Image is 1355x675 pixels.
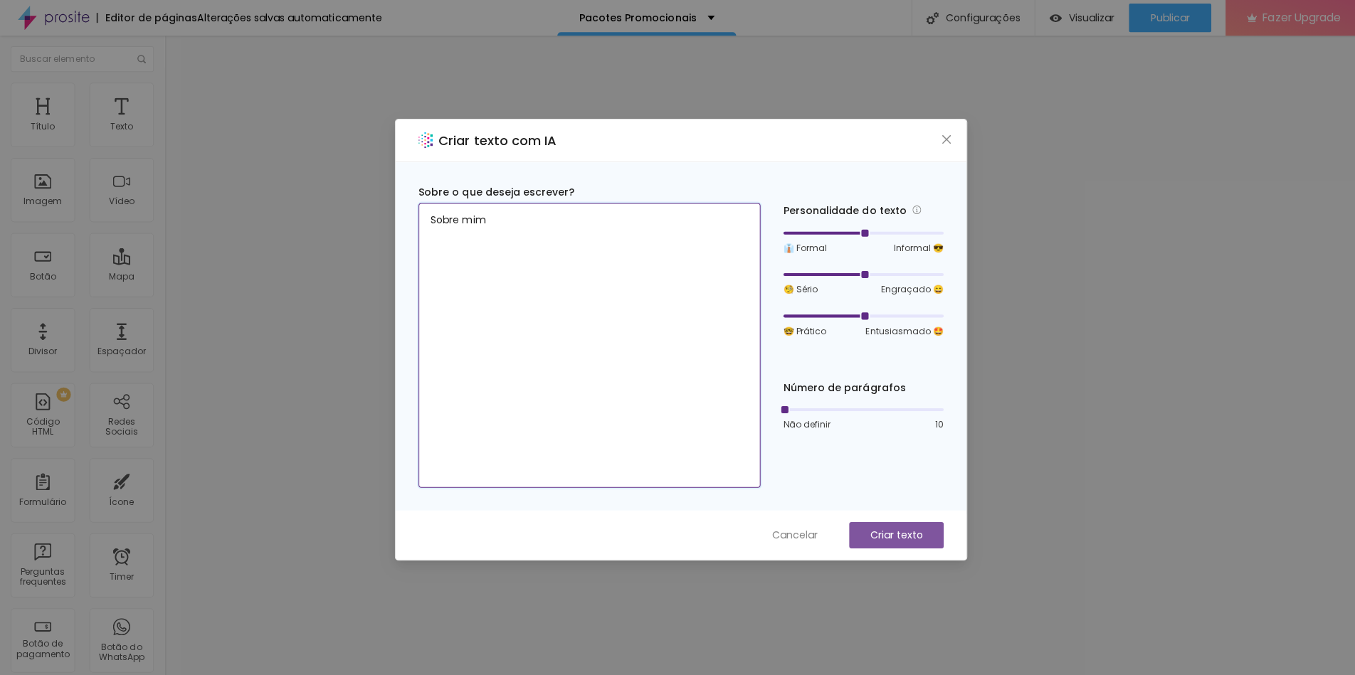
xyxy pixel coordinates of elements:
h2: Criar texto com IA [436,130,554,149]
div: Personalidade do texto [779,201,939,218]
div: Sobre o que deseja escrever? [416,184,756,199]
span: Entusiasmado 🤩 [861,323,939,336]
span: close [936,133,947,144]
span: 🤓 Prático [779,323,822,336]
span: 🧐 Sério [779,282,813,294]
textarea: Sobre mim [416,202,756,485]
p: Criar texto [865,525,918,540]
span: Informal 😎 [889,240,939,253]
button: Close [934,131,949,146]
span: Cancelar [768,525,813,540]
span: 👔 Formal [779,240,823,253]
button: Cancelar [754,519,828,546]
div: Número de parágrafos [779,378,939,393]
span: Engraçado 😄 [876,282,939,294]
span: Não definir [779,416,826,429]
span: 10 [930,416,939,429]
button: Criar texto [845,519,939,546]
